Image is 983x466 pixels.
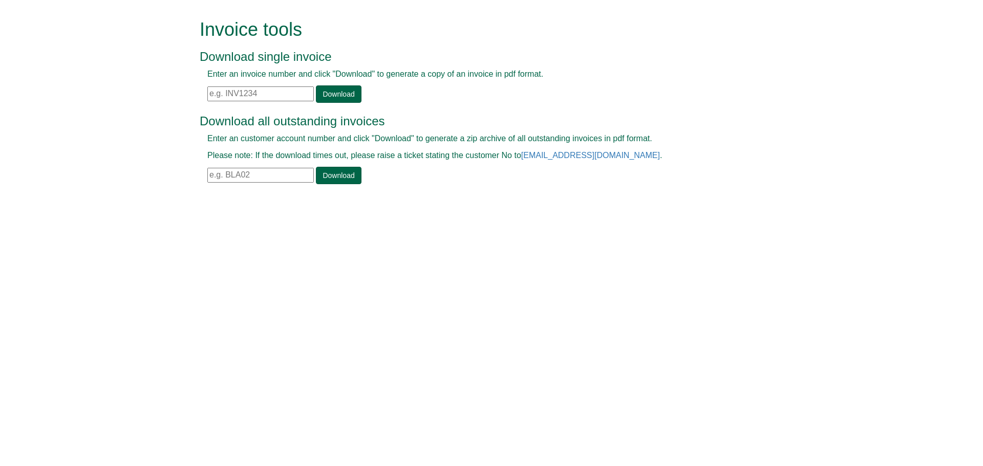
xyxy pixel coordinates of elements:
[316,85,361,103] a: Download
[200,19,760,40] h1: Invoice tools
[316,167,361,184] a: Download
[207,168,314,183] input: e.g. BLA02
[521,151,660,160] a: [EMAIL_ADDRESS][DOMAIN_NAME]
[207,69,753,80] p: Enter an invoice number and click "Download" to generate a copy of an invoice in pdf format.
[200,115,760,128] h3: Download all outstanding invoices
[207,133,753,145] p: Enter an customer account number and click "Download" to generate a zip archive of all outstandin...
[200,50,760,63] h3: Download single invoice
[207,86,314,101] input: e.g. INV1234
[207,150,753,162] p: Please note: If the download times out, please raise a ticket stating the customer No to .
